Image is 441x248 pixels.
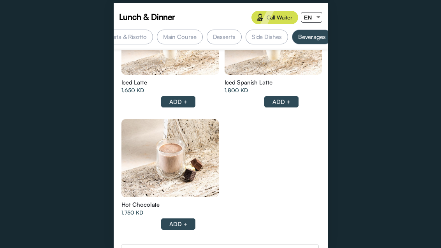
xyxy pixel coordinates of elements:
span: 1.650 KD [121,86,144,94]
div: Desserts [207,30,242,44]
div: ADD + [264,96,299,107]
div: ADD + [161,218,195,230]
div: Beverages [292,30,332,44]
div: Side Dishes [246,30,288,44]
span: EN [304,14,312,21]
div: Main Course [157,30,203,44]
span: Iced Latte [121,79,147,86]
span: Hot Chocolate [121,201,160,209]
span: 1.750 KD [121,209,143,216]
div: Pasta & Risotto [101,30,153,44]
span: 1.800 KD [225,86,248,94]
span: Lunch & Dinner [119,11,176,23]
div: ADD + [161,96,195,107]
span: Call Waiter [267,14,292,21]
span: Iced Spanish Latte [225,79,272,86]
